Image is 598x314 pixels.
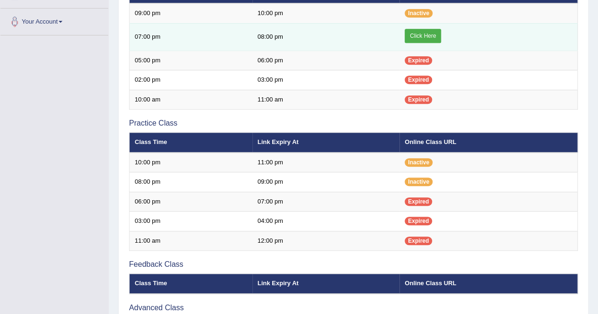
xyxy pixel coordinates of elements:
span: Expired [405,197,432,206]
th: Class Time [130,274,252,294]
td: 09:00 pm [252,172,400,192]
span: Expired [405,95,432,104]
td: 05:00 pm [130,51,252,70]
a: Click Here [405,29,441,43]
h3: Feedback Class [129,260,578,269]
td: 07:00 pm [130,23,252,51]
td: 04:00 pm [252,212,400,231]
td: 11:00 pm [252,153,400,172]
td: 10:00 am [130,90,252,110]
td: 07:00 pm [252,192,400,212]
td: 06:00 pm [252,51,400,70]
td: 10:00 pm [252,3,400,23]
span: Inactive [405,158,433,167]
span: Inactive [405,178,433,186]
td: 03:00 pm [130,212,252,231]
th: Link Expiry At [252,133,400,153]
td: 02:00 pm [130,70,252,90]
td: 12:00 pm [252,231,400,251]
span: Expired [405,56,432,65]
span: Expired [405,237,432,245]
th: Online Class URL [399,274,577,294]
td: 08:00 pm [130,172,252,192]
td: 11:00 am [130,231,252,251]
td: 06:00 pm [130,192,252,212]
td: 10:00 pm [130,153,252,172]
td: 09:00 pm [130,3,252,23]
h3: Practice Class [129,119,578,127]
span: Expired [405,76,432,84]
th: Link Expiry At [252,274,400,294]
td: 08:00 pm [252,23,400,51]
th: Class Time [130,133,252,153]
td: 11:00 am [252,90,400,110]
td: 03:00 pm [252,70,400,90]
h3: Advanced Class [129,304,578,312]
th: Online Class URL [399,133,577,153]
span: Expired [405,217,432,225]
span: Inactive [405,9,433,17]
a: Your Account [0,8,108,32]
